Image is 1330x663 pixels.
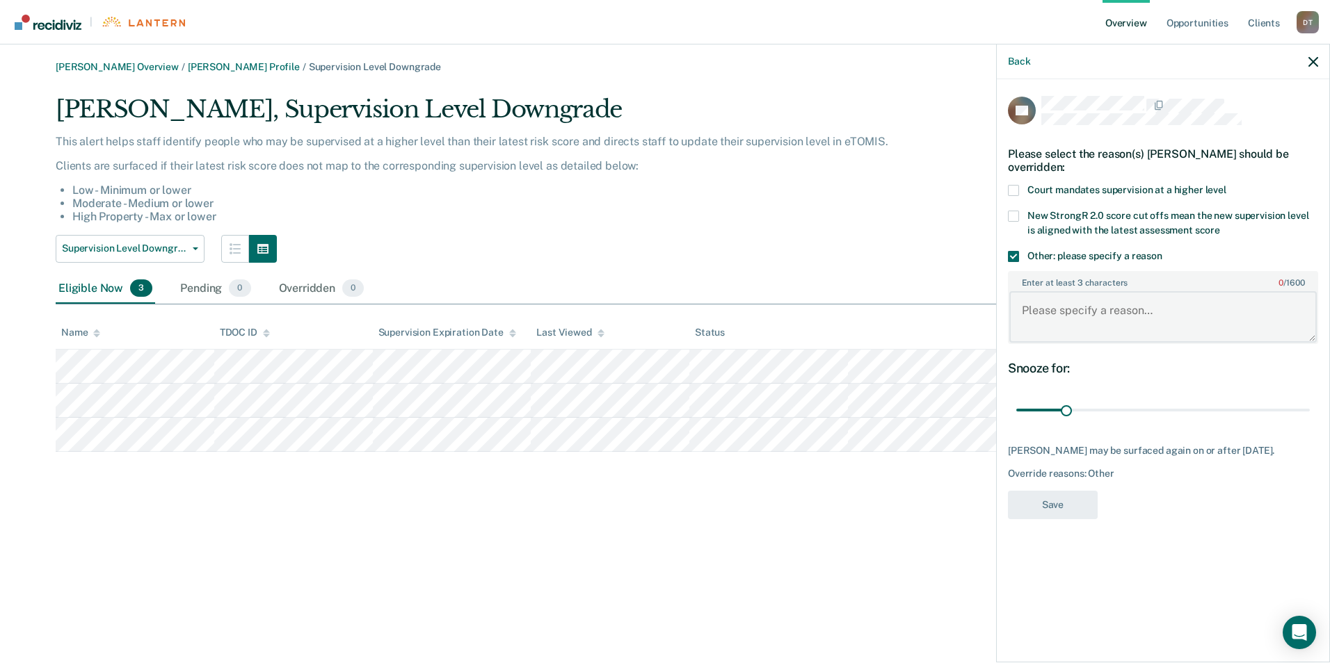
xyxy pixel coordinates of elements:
[56,95,1053,135] div: [PERSON_NAME], Supervision Level Downgrade
[130,279,152,297] span: 3
[1279,278,1304,288] span: / 1600
[1279,278,1283,288] span: 0
[1008,445,1318,457] div: [PERSON_NAME] may be surfaced again on or after [DATE].
[72,197,1053,210] li: Moderate - Medium or lower
[300,61,309,72] span: /
[1027,184,1226,195] span: Court mandates supervision at a higher level
[309,61,441,72] span: Supervision Level Downgrade
[1297,11,1319,33] div: D T
[1283,616,1316,649] div: Open Intercom Messenger
[188,61,300,72] a: [PERSON_NAME] Profile
[1008,468,1318,480] div: Override reasons: Other
[220,327,270,338] div: TDOC ID
[695,327,725,338] div: Status
[101,17,185,27] img: Lantern
[1009,272,1317,288] label: Enter at least 3 characters
[1008,491,1098,519] button: Save
[1297,11,1319,33] button: Profile dropdown button
[1027,250,1162,261] span: Other: please specify a reason
[378,327,516,338] div: Supervision Expiration Date
[62,243,187,254] span: Supervision Level Downgrade
[1008,361,1318,376] div: Snooze for:
[61,327,100,338] div: Name
[72,210,1053,223] li: High Property - Max or lower
[1008,136,1318,185] div: Please select the reason(s) [PERSON_NAME] should be overridden:
[56,61,179,72] a: [PERSON_NAME] Overview
[229,279,250,297] span: 0
[81,16,101,28] span: |
[1027,210,1308,236] span: New StrongR 2.0 score cut offs mean the new supervision level is aligned with the latest assessme...
[179,61,188,72] span: /
[1008,56,1030,67] button: Back
[56,274,155,304] div: Eligible Now
[276,274,367,304] div: Overridden
[56,135,1053,148] p: This alert helps staff identify people who may be supervised at a higher level than their latest ...
[177,274,253,304] div: Pending
[536,327,604,338] div: Last Viewed
[15,15,81,30] img: Recidiviz
[342,279,364,297] span: 0
[72,183,1053,197] li: Low - Minimum or lower
[56,159,1053,172] p: Clients are surfaced if their latest risk score does not map to the corresponding supervision lev...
